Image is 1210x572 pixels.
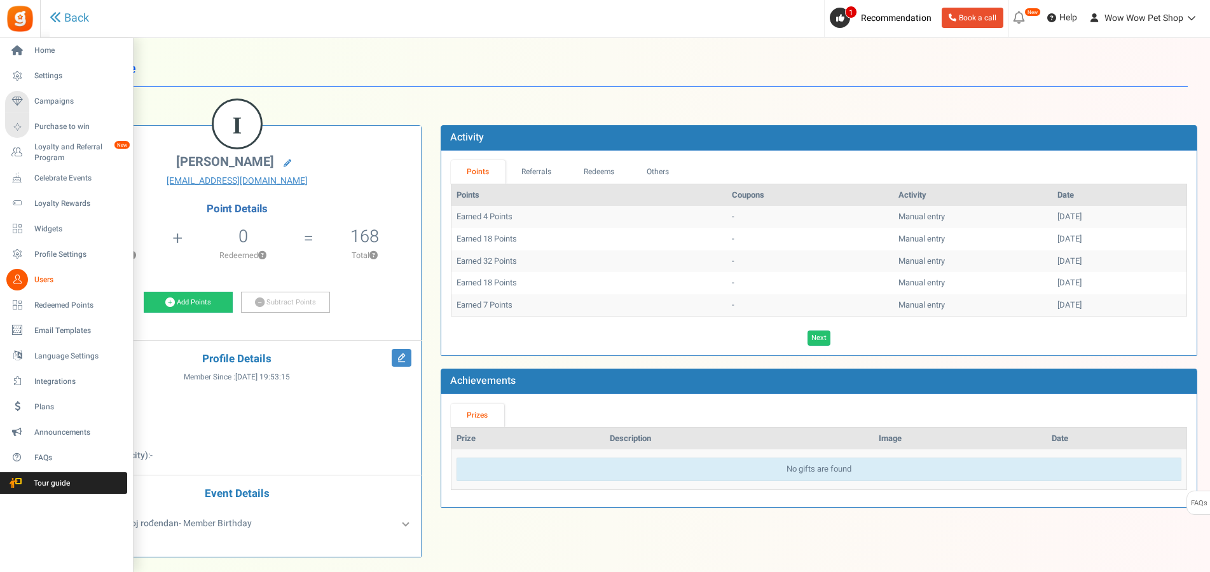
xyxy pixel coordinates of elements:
span: Manual entry [898,233,945,245]
figcaption: I [214,100,261,150]
span: Campaigns [34,96,123,107]
td: Earned 18 Points [451,272,727,294]
a: Loyalty and Referral Program New [5,142,127,163]
a: 1 Recommendation [830,8,937,28]
b: Achievements [450,373,516,388]
td: Earned 32 Points [451,250,727,273]
span: Settings [34,71,123,81]
td: - [727,272,893,294]
div: [DATE] [1057,233,1181,245]
em: New [1024,8,1041,17]
button: ? [258,252,266,260]
th: Prize [451,428,605,450]
th: Date [1052,184,1186,207]
p: Redeemed [184,250,303,261]
h4: Profile Details [63,353,411,365]
a: Purchase to win [5,116,127,138]
span: 1 [845,6,857,18]
i: Edit Profile [392,349,411,367]
a: Celebrate Events [5,167,127,189]
a: Help [1042,8,1082,28]
span: Purchase to win [34,121,123,132]
td: Earned 4 Points [451,206,727,228]
a: Widgets [5,218,127,240]
span: - [150,449,153,462]
th: Image [874,428,1047,450]
div: [DATE] [1057,277,1181,289]
span: Wow Wow Pet Shop [1104,11,1183,25]
span: Loyalty Rewards [34,198,123,209]
span: Loyalty and Referral Program [34,142,127,163]
a: Campaigns [5,91,127,112]
span: Redeemed Points [34,300,123,311]
span: Celebrate Events [34,173,123,184]
span: Integrations [34,376,123,387]
div: [DATE] [1057,211,1181,223]
span: Manual entry [898,255,945,267]
span: Widgets [34,224,123,235]
h1: User Profile [62,51,1188,87]
a: Profile Settings [5,243,127,265]
a: Prizes [451,404,504,427]
span: Manual entry [898,210,945,222]
p: : [63,392,411,405]
a: Settings [5,65,127,87]
span: Language Settings [34,351,123,362]
span: Manual entry [898,276,945,289]
span: Announcements [34,427,123,438]
span: Email Templates [34,325,123,336]
em: New [114,140,130,149]
a: Announcements [5,421,127,443]
span: Home [34,45,123,56]
th: Points [451,184,727,207]
div: No gifts are found [457,458,1181,481]
span: Users [34,275,123,285]
span: Recommendation [861,11,932,25]
a: Loyalty Rewards [5,193,127,214]
td: - [727,250,893,273]
a: Referrals [505,160,568,184]
p: : [63,411,411,424]
th: Coupons [727,184,893,207]
a: [EMAIL_ADDRESS][DOMAIN_NAME] [63,175,411,187]
a: Subtract Points [241,292,330,313]
td: Earned 7 Points [451,294,727,317]
span: FAQs [34,453,123,463]
b: Unesi svoj rođendan [98,517,179,530]
td: - [727,206,893,228]
th: Date [1047,428,1186,450]
div: [DATE] [1057,299,1181,311]
p: : [63,449,411,462]
a: Plans [5,396,127,418]
h5: 0 [238,227,248,246]
p: : [63,430,411,443]
img: Gratisfaction [6,4,34,33]
p: Total [315,250,415,261]
a: Points [451,160,505,184]
h5: 168 [350,227,379,246]
button: ? [369,252,378,260]
h4: Event Details [63,488,411,500]
span: Profile Settings [34,249,123,260]
span: Tour guide [6,478,95,489]
span: Manual entry [898,299,945,311]
a: Users [5,269,127,290]
span: [DATE] 19:53:15 [235,372,290,383]
span: - Member Birthday [98,517,252,530]
td: - [727,294,893,317]
th: Activity [893,184,1052,207]
span: FAQs [1190,491,1207,515]
span: Help [1056,11,1077,24]
div: [DATE] [1057,255,1181,268]
a: Language Settings [5,345,127,367]
b: Activity [450,130,484,145]
h4: Point Details [53,203,421,215]
a: Redeemed Points [5,294,127,316]
a: Book a call [942,8,1003,28]
a: FAQs [5,447,127,468]
span: Plans [34,402,123,412]
a: Email Templates [5,320,127,341]
span: [PERSON_NAME] [176,153,274,171]
a: Redeems [567,160,631,184]
a: Integrations [5,371,127,392]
